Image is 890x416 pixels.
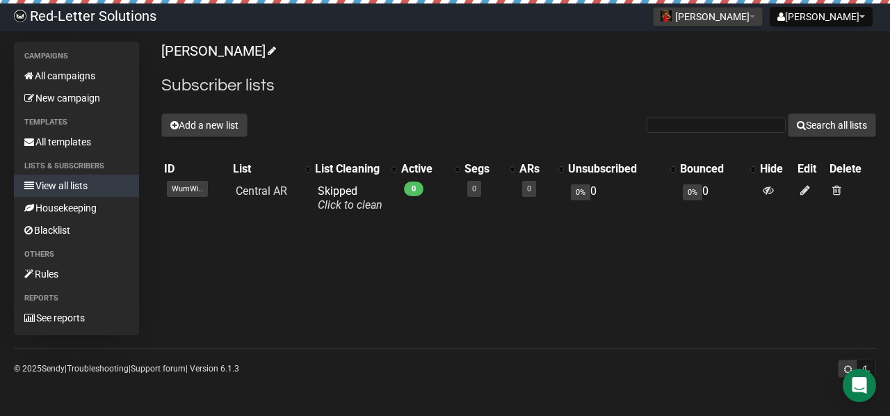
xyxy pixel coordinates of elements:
[14,361,239,376] p: © 2025 | | | Version 6.1.3
[14,114,139,131] li: Templates
[401,162,448,176] div: Active
[14,197,139,219] a: Housekeeping
[14,131,139,153] a: All templates
[161,42,274,59] a: [PERSON_NAME]
[14,87,139,109] a: New campaign
[14,65,139,87] a: All campaigns
[164,162,227,176] div: ID
[565,179,678,218] td: 0
[565,159,678,179] th: Unsubscribed: No sort applied, activate to apply an ascending sort
[318,198,382,211] a: Click to clean
[233,162,298,176] div: List
[167,181,208,197] span: WumWi..
[517,159,565,179] th: ARs: No sort applied, activate to apply an ascending sort
[472,184,476,193] a: 0
[760,162,792,176] div: Hide
[404,182,423,196] span: 0
[677,179,756,218] td: 0
[795,159,827,179] th: Edit: No sort applied, sorting is disabled
[67,364,129,374] a: Troubleshooting
[14,290,139,307] li: Reports
[683,184,702,200] span: 0%
[462,159,517,179] th: Segs: No sort applied, activate to apply an ascending sort
[677,159,756,179] th: Bounced: No sort applied, activate to apply an ascending sort
[788,113,876,137] button: Search all lists
[14,307,139,329] a: See reports
[798,162,824,176] div: Edit
[653,7,763,26] button: [PERSON_NAME]
[14,10,26,22] img: 983279c4004ba0864fc8a668c650e103
[312,159,398,179] th: List Cleaning: No sort applied, activate to apply an ascending sort
[236,184,287,198] a: Central AR
[161,159,230,179] th: ID: No sort applied, sorting is disabled
[571,184,590,200] span: 0%
[757,159,795,179] th: Hide: No sort applied, sorting is disabled
[14,175,139,197] a: View all lists
[398,159,462,179] th: Active: No sort applied, activate to apply an ascending sort
[14,48,139,65] li: Campaigns
[131,364,186,374] a: Support forum
[464,162,503,176] div: Segs
[14,263,139,285] a: Rules
[230,159,312,179] th: List: No sort applied, activate to apply an ascending sort
[14,219,139,241] a: Blacklist
[315,162,385,176] div: List Cleaning
[161,113,248,137] button: Add a new list
[519,162,551,176] div: ARs
[843,369,876,402] div: Open Intercom Messenger
[770,7,873,26] button: [PERSON_NAME]
[830,162,873,176] div: Delete
[161,73,876,98] h2: Subscriber lists
[568,162,664,176] div: Unsubscribed
[661,10,672,22] img: 128.jpg
[527,184,531,193] a: 0
[14,158,139,175] li: Lists & subscribers
[827,159,876,179] th: Delete: No sort applied, sorting is disabled
[14,246,139,263] li: Others
[42,364,65,374] a: Sendy
[680,162,743,176] div: Bounced
[318,184,382,211] span: Skipped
